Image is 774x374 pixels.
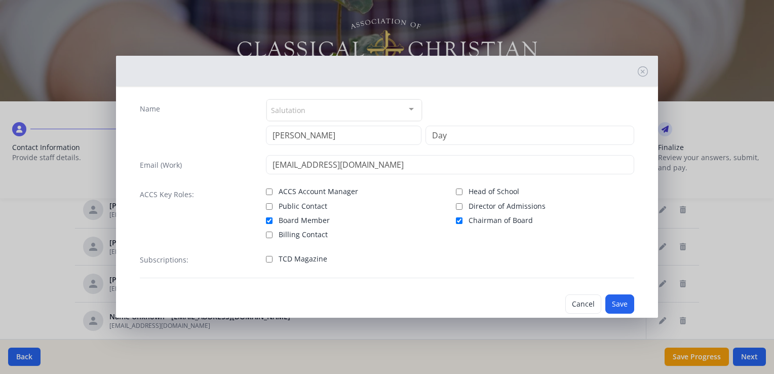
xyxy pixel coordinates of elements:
[425,126,634,145] input: Last Name
[279,215,330,226] span: Board Member
[565,294,601,314] button: Cancel
[140,255,188,265] label: Subscriptions:
[456,203,462,210] input: Director of Admissions
[140,104,160,114] label: Name
[266,203,273,210] input: Public Contact
[140,190,194,200] label: ACCS Key Roles:
[456,189,462,195] input: Head of School
[279,230,328,240] span: Billing Contact
[140,160,182,170] label: Email (Work)
[456,217,462,224] input: Chairman of Board
[266,232,273,238] input: Billing Contact
[469,186,519,197] span: Head of School
[469,201,546,211] span: Director of Admissions
[279,254,327,264] span: TCD Magazine
[469,215,533,226] span: Chairman of Board
[266,155,634,174] input: contact@site.com
[266,189,273,195] input: ACCS Account Manager
[266,126,421,145] input: First Name
[279,201,327,211] span: Public Contact
[266,256,273,263] input: TCD Magazine
[266,217,273,224] input: Board Member
[271,104,305,116] span: Salutation
[279,186,358,197] span: ACCS Account Manager
[605,294,634,314] button: Save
